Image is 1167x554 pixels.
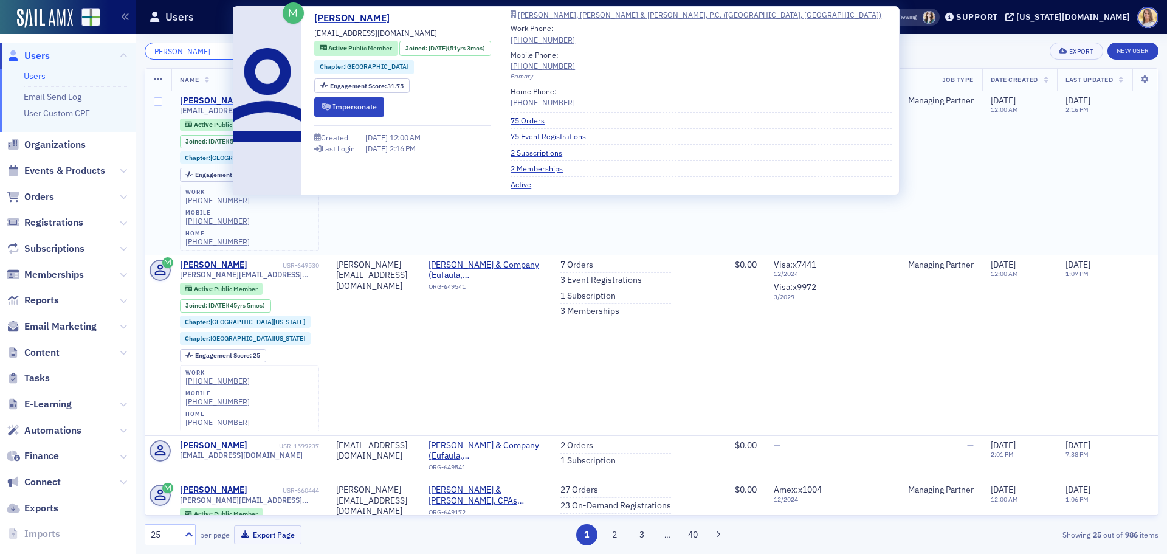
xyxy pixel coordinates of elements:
span: Active [328,44,348,52]
span: Job Type [942,75,974,84]
span: Connect [24,476,61,489]
span: Amex : x1004 [774,484,822,495]
span: [PERSON_NAME][EMAIL_ADDRESS][DOMAIN_NAME] [180,270,320,279]
div: 31.75 [330,83,404,89]
div: Engagement Score: 31.75 [314,78,410,94]
div: 25 [195,352,260,359]
a: 23 On-Demand Registrations [560,500,671,511]
div: Active: Active: Public Member [180,119,263,131]
a: E-Learning [7,398,72,411]
div: work [185,369,250,376]
a: Chapter:[GEOGRAPHIC_DATA] [320,62,408,72]
div: [PERSON_NAME], [PERSON_NAME] & [PERSON_NAME], P.C. ([GEOGRAPHIC_DATA], [GEOGRAPHIC_DATA]) [518,12,881,18]
span: Email Marketing [24,320,97,333]
span: Joined : [185,302,208,310]
span: Public Member [214,120,258,129]
a: Content [7,346,60,359]
span: [DATE] [1065,95,1090,106]
a: Imports [7,527,60,541]
a: [PHONE_NUMBER] [185,418,250,427]
span: Sarah Lowery [923,11,935,24]
span: 12 / 2024 [774,270,842,278]
a: [PHONE_NUMBER] [511,34,575,45]
span: Viewing [886,13,917,21]
div: home [185,230,250,237]
span: [PERSON_NAME][EMAIL_ADDRESS][DOMAIN_NAME][PERSON_NAME] [180,496,320,505]
a: [PHONE_NUMBER] [185,216,250,226]
div: [EMAIL_ADDRESS][DOMAIN_NAME] [336,440,411,462]
a: 1 Subscription [560,455,616,466]
div: Chapter: [180,151,280,164]
a: 2 Orders [560,440,593,451]
div: Engagement Score: 25 [180,349,266,362]
a: [PERSON_NAME] [314,11,399,26]
div: Work Phone: [511,23,575,45]
span: Engagement Score : [195,351,253,359]
div: Support [956,12,998,23]
div: Managing Partner [859,260,974,271]
a: Memberships [7,268,84,282]
a: Active Public Member [185,510,257,518]
div: (51yrs 3mos) [208,137,265,145]
a: 3 Event Registrations [560,275,642,286]
div: ORG-649541 [429,463,544,476]
span: Engagement Score : [195,170,253,179]
a: [PHONE_NUMBER] [185,196,250,205]
a: [PERSON_NAME] [180,440,247,451]
span: $0.00 [735,259,757,270]
a: Connect [7,476,61,489]
span: 2:16 PM [390,144,416,153]
span: Chapter : [185,317,210,326]
span: Date Created [991,75,1038,84]
a: Chapter:[GEOGRAPHIC_DATA][US_STATE] [185,334,305,342]
a: 2 Subscriptions [511,147,571,158]
span: $0.00 [735,484,757,495]
span: [DATE] [365,144,390,153]
span: Finance [24,449,59,463]
div: Showing out of items [829,529,1158,540]
span: [EMAIL_ADDRESS][DOMAIN_NAME] [180,106,303,115]
div: Last Login [322,145,355,152]
span: [DATE] [991,484,1016,495]
a: Active Public Member [185,120,257,128]
div: mobile [185,209,250,216]
span: $0.00 [735,440,757,451]
div: Chapter: [180,316,311,328]
a: [PERSON_NAME] [180,260,247,271]
time: 12:00 AM [991,105,1018,114]
span: Events & Products [24,164,105,178]
div: Joined: 1980-03-12 00:00:00 [180,299,271,313]
div: Engagement Score: 31.75 [180,168,275,181]
a: [PERSON_NAME] & [PERSON_NAME], CPAs ([GEOGRAPHIC_DATA], [GEOGRAPHIC_DATA]) [429,485,544,506]
a: [PHONE_NUMBER] [511,97,575,108]
a: [PHONE_NUMBER] [185,376,250,386]
span: Joined : [405,44,429,54]
span: [EMAIL_ADDRESS][DOMAIN_NAME] [180,451,303,460]
a: [PHONE_NUMBER] [185,397,250,406]
div: Created [321,134,348,141]
a: Users [24,71,46,81]
div: work [185,189,250,196]
span: Imports [24,527,60,541]
h1: Users [165,10,194,24]
div: USR-660444 [249,486,319,494]
span: … [659,529,676,540]
span: [EMAIL_ADDRESS][DOMAIN_NAME] [314,27,437,38]
span: Active [194,510,214,518]
span: DeLoach & Company (Eufaula, AL) [429,440,544,462]
div: Chapter: [314,60,414,74]
a: [PHONE_NUMBER] [511,60,575,71]
span: Registrations [24,216,83,229]
span: E-Learning [24,398,72,411]
div: Active: Active: Public Member [180,508,263,520]
a: [PERSON_NAME] [180,95,247,106]
span: — [967,440,974,451]
time: 12:00 AM [991,269,1018,278]
time: 1:07 PM [1065,269,1089,278]
a: Tasks [7,372,50,385]
span: Last Updated [1065,75,1113,84]
button: 1 [576,524,597,545]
